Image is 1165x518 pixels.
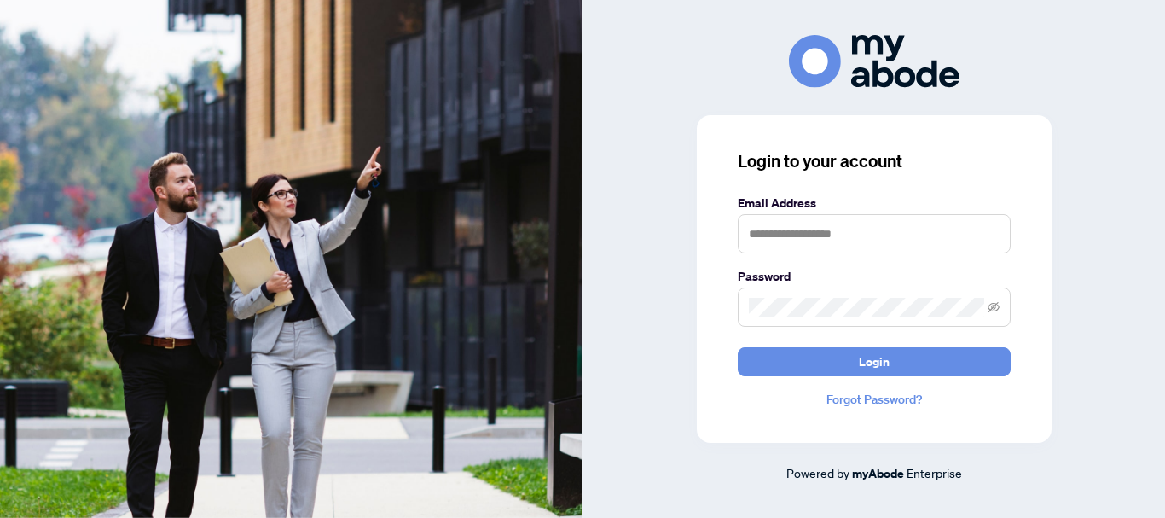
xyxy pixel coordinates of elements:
span: Powered by [786,465,849,480]
a: Forgot Password? [738,390,1011,409]
h3: Login to your account [738,149,1011,173]
button: Login [738,347,1011,376]
a: myAbode [852,464,904,483]
span: Login [859,348,890,375]
span: Enterprise [907,465,962,480]
label: Password [738,267,1011,286]
img: ma-logo [789,35,959,87]
label: Email Address [738,194,1011,212]
span: eye-invisible [988,301,1000,313]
